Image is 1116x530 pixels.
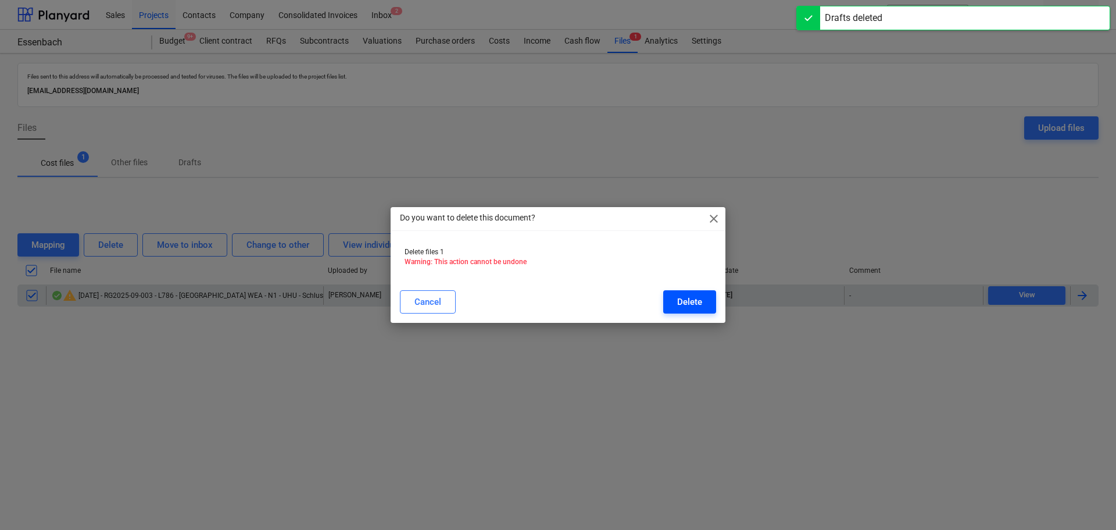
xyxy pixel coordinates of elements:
div: Drafts deleted [825,11,882,25]
div: Delete [677,294,702,310]
button: Cancel [400,290,456,314]
iframe: Chat Widget [1058,474,1116,530]
p: Delete files 1 [405,247,711,257]
div: Cancel [414,294,441,310]
span: close [707,212,721,226]
p: Warning: This action cannot be undone [405,257,711,267]
button: Delete [663,290,716,314]
p: Do you want to delete this document? [400,212,535,224]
